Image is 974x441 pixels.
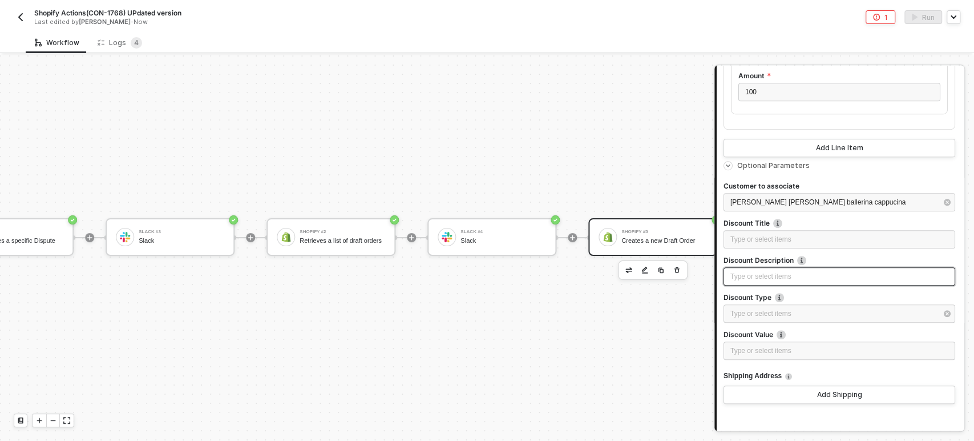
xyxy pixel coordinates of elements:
img: icon-info [785,373,792,380]
img: icon [603,232,613,242]
label: Discount Type [724,292,955,302]
img: icon-info [777,330,786,339]
span: icon-success-page [68,215,77,224]
button: 1 [866,10,895,24]
span: icon-arrow-right-small [725,162,731,169]
span: icon-play [569,234,576,241]
button: activateRun [904,10,942,24]
img: edit-cred [641,266,648,274]
span: 4 [134,38,139,47]
div: Slack [460,237,546,244]
button: Add Line Item [724,139,955,157]
img: icon-info [773,219,782,228]
div: 1 [884,13,888,22]
span: Shopify Actions(CON-1768) UPdated version [34,8,181,18]
span: icon-play [86,234,93,241]
img: icon-info [775,293,784,302]
label: Amount [738,71,940,81]
img: icon-info [797,256,806,265]
span: icon-play [36,417,43,424]
span: 100 [745,88,757,96]
button: edit-cred [638,263,652,277]
span: icon-success-page [712,215,721,224]
span: [PERSON_NAME] [PERSON_NAME] ballerina cappucina [730,198,906,206]
div: Slack #4 [460,230,546,234]
button: back [14,10,27,24]
button: copy-block [654,263,668,277]
img: edit-cred [625,267,632,273]
div: Creates a new Draft Order [621,237,707,244]
div: Slack [139,237,224,244]
img: icon [281,232,291,242]
img: icon [120,232,130,242]
span: Shipping Address [724,369,782,383]
span: icon-play [247,234,254,241]
span: Optional Parameters [737,161,810,170]
span: [PERSON_NAME] [79,18,131,26]
label: Discount Description [724,255,955,265]
span: icon-success-page [229,215,238,224]
label: Discount Title [724,218,955,228]
div: Add Line Item [816,143,863,153]
div: Retrieves a list of draft orders [300,237,385,244]
span: icon-success-page [551,215,560,224]
img: icon [442,232,452,242]
span: icon-success-page [390,215,399,224]
div: Slack #3 [139,230,224,234]
div: Last edited by - Now [34,18,461,26]
div: Shopify #5 [621,230,707,234]
span: icon-play [408,234,415,241]
div: Shopify #2 [300,230,385,234]
label: Discount Value [724,330,955,339]
img: back [16,13,25,22]
div: Workflow [35,38,79,47]
span: icon-error-page [873,14,880,21]
button: edit-cred [622,263,636,277]
img: copy-block [657,267,664,274]
div: Optional Parameters [724,159,955,172]
div: Add Shipping [817,390,862,399]
label: Customer to associate [724,181,955,191]
button: Add Shipping [724,386,955,404]
sup: 4 [131,37,142,49]
span: icon-expand [63,417,70,424]
span: icon-minus [50,417,56,424]
div: Logs [98,37,142,49]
